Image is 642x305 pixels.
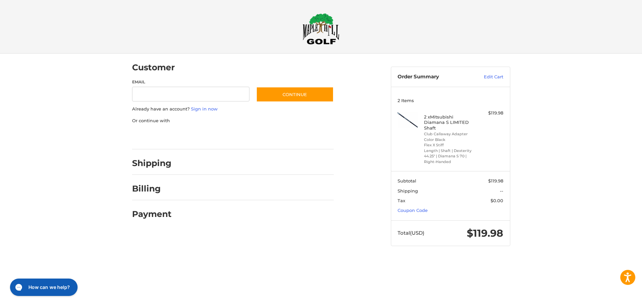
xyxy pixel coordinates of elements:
h4: 2 x Mitsubishi Diamana S LIMITED Shaft [424,114,475,131]
iframe: Gorgias live chat messenger [7,276,80,298]
label: Email [132,79,250,85]
h2: Shipping [132,158,172,168]
iframe: PayPal-paylater [187,131,237,143]
li: Color Black [424,137,475,143]
li: Club Callaway Adapter [424,131,475,137]
img: Maple Hill Golf [303,13,339,45]
h3: 2 Items [398,98,503,103]
a: Edit Cart [469,74,503,80]
h2: Billing [132,183,171,194]
span: Shipping [398,188,418,194]
a: Coupon Code [398,208,428,213]
span: Tax [398,198,405,203]
p: Or continue with [132,118,334,124]
h2: Customer [132,62,175,73]
span: $0.00 [491,198,503,203]
div: $119.98 [477,110,503,117]
iframe: PayPal-paypal [130,131,180,143]
h3: Order Summary [398,74,469,80]
button: Continue [256,87,334,102]
span: $119.98 [488,178,503,183]
li: Flex X Stiff [424,142,475,148]
p: Already have an account? [132,106,334,112]
span: -- [500,188,503,194]
a: Sign in now [191,106,218,111]
span: Total (USD) [398,230,424,236]
span: Subtotal [398,178,416,183]
li: Length | Shaft | Dexterity 44.25" | Diamana S 70 | Right-Handed [424,148,475,165]
iframe: PayPal-venmo [243,131,293,143]
span: $119.98 [467,227,503,239]
h2: Payment [132,209,172,219]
